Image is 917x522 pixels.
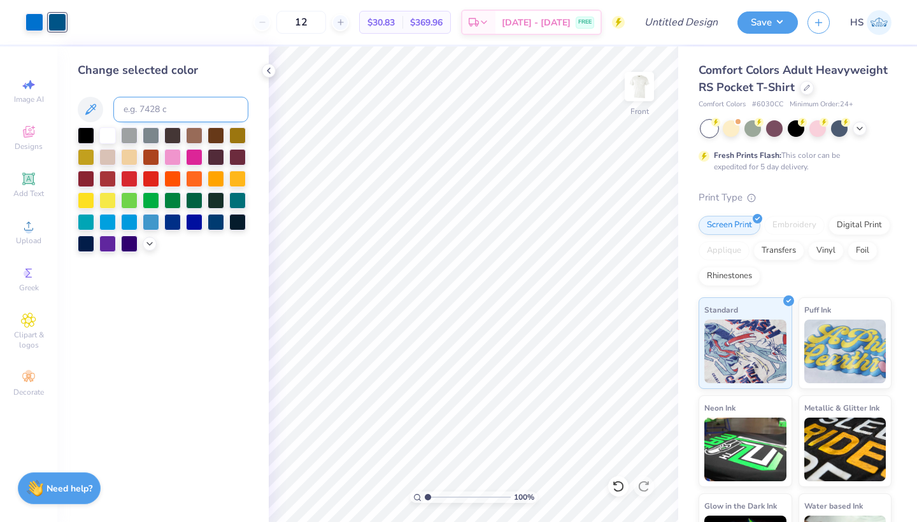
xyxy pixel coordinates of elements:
[78,62,248,79] div: Change selected color
[410,16,443,29] span: $369.96
[699,62,888,95] span: Comfort Colors Adult Heavyweight RS Pocket T-Shirt
[14,94,44,104] span: Image AI
[19,283,39,293] span: Greek
[848,241,878,260] div: Foil
[850,10,892,35] a: HS
[804,499,863,512] span: Water based Ink
[804,418,886,481] img: Metallic & Glitter Ink
[828,216,890,235] div: Digital Print
[578,18,592,27] span: FREE
[704,418,786,481] img: Neon Ink
[13,188,44,199] span: Add Text
[714,150,781,160] strong: Fresh Prints Flash:
[764,216,825,235] div: Embroidery
[514,491,534,503] span: 100 %
[276,11,326,34] input: – –
[634,10,728,35] input: Untitled Design
[704,499,777,512] span: Glow in the Dark Ink
[790,99,853,110] span: Minimum Order: 24 +
[804,303,831,316] span: Puff Ink
[46,483,92,495] strong: Need help?
[804,320,886,383] img: Puff Ink
[699,216,760,235] div: Screen Print
[627,74,652,99] img: Front
[714,150,871,173] div: This color can be expedited for 5 day delivery.
[699,190,892,205] div: Print Type
[699,99,746,110] span: Comfort Colors
[804,401,879,414] span: Metallic & Glitter Ink
[737,11,798,34] button: Save
[699,241,750,260] div: Applique
[699,267,760,286] div: Rhinestones
[502,16,571,29] span: [DATE] - [DATE]
[15,141,43,152] span: Designs
[808,241,844,260] div: Vinyl
[867,10,892,35] img: Helen Slacik
[753,241,804,260] div: Transfers
[113,97,248,122] input: e.g. 7428 c
[16,236,41,246] span: Upload
[6,330,51,350] span: Clipart & logos
[752,99,783,110] span: # 6030CC
[704,303,738,316] span: Standard
[367,16,395,29] span: $30.83
[704,320,786,383] img: Standard
[850,15,864,30] span: HS
[704,401,736,414] span: Neon Ink
[13,387,44,397] span: Decorate
[630,106,649,117] div: Front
